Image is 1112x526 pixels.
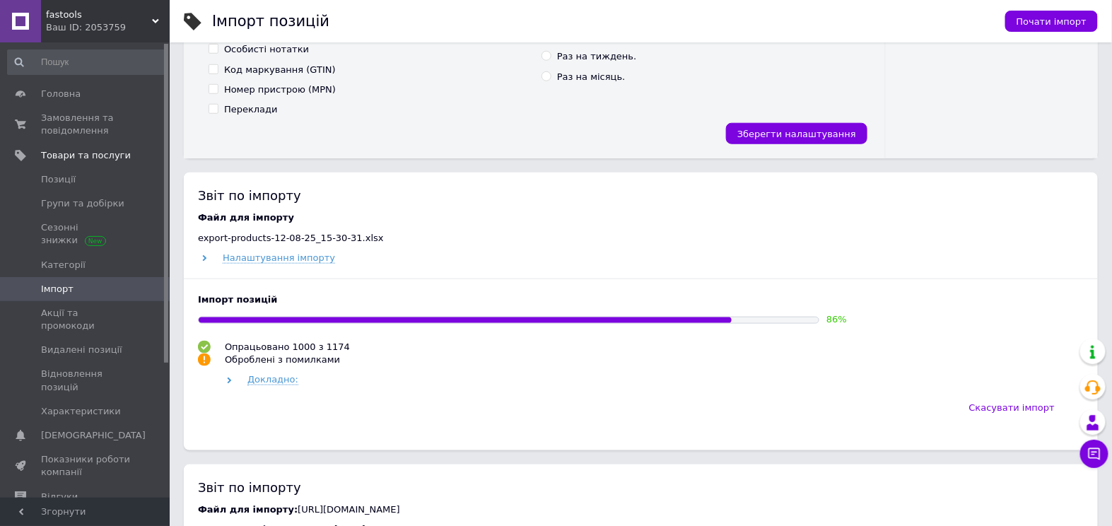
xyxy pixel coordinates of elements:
span: Сезонні знижки [41,221,131,247]
span: Головна [41,88,81,100]
button: Чат з покупцем [1080,440,1108,468]
div: 86 % [826,313,847,326]
button: Скасувати імпорт [954,394,1070,422]
div: Ваш ID: 2053759 [46,21,170,34]
span: Зберегти налаштування [737,129,856,139]
div: Опрацьовано 1000 з 1174 [225,341,350,353]
span: Категорії [41,259,86,271]
span: Докладно: [247,374,298,385]
div: Раз на місяць. [557,71,625,83]
span: Замовлення та повідомлення [41,112,131,137]
div: Файл для імпорту [198,211,1084,224]
span: Скасувати імпорт [969,402,1055,413]
span: fastools [46,8,152,21]
div: Особисті нотатки [224,43,309,56]
span: export-products-12-08-25_15-30-31.xlsx [198,233,384,243]
span: Файл для імпорту: [198,504,298,515]
div: Раз на тиждень. [557,50,636,63]
span: Імпорт [41,283,74,296]
button: Зберегти налаштування [726,123,867,144]
span: Позиції [41,173,76,186]
span: Акції та промокоди [41,307,131,332]
span: Характеристики [41,405,121,418]
div: Переклади [224,103,278,116]
span: [URL][DOMAIN_NAME] [298,504,400,515]
span: Товари та послуги [41,149,131,162]
span: Відновлення позицій [41,368,131,393]
div: Імпорт позицій [198,293,1084,306]
span: Видалені позиції [41,344,122,356]
span: Групи та добірки [41,197,124,210]
span: Налаштування імпорту [223,252,335,264]
div: Звіт по імпорту [198,187,1084,204]
span: Почати імпорт [1017,16,1087,27]
div: Оброблені з помилками [225,353,340,366]
div: Звіт по імпорту [198,479,1084,496]
div: Код маркування (GTIN) [224,64,336,76]
input: Пошук [7,49,167,75]
div: Номер пристрою (MPN) [224,83,336,96]
span: Показники роботи компанії [41,453,131,479]
span: Відгуки [41,491,78,503]
button: Почати імпорт [1005,11,1098,32]
h1: Імпорт позицій [212,13,329,30]
span: [DEMOGRAPHIC_DATA] [41,429,146,442]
